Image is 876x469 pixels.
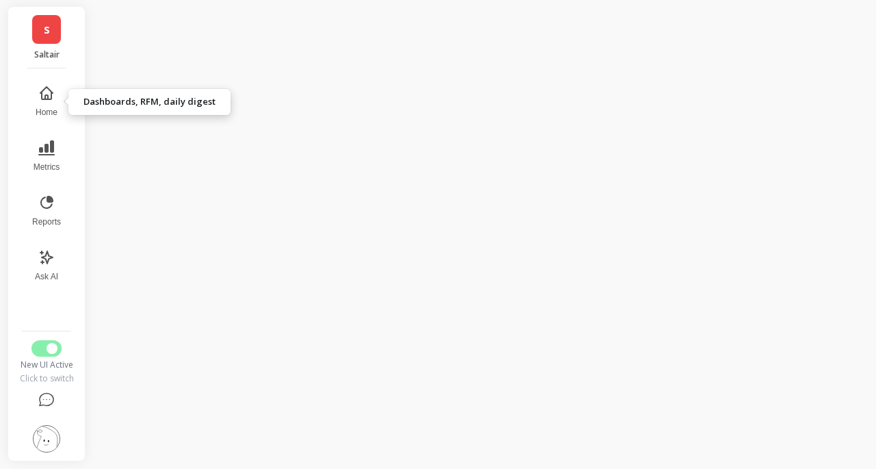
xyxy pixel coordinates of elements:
[35,271,58,282] span: Ask AI
[44,22,50,38] span: S
[31,340,62,357] button: Switch to Legacy UI
[18,384,75,417] button: Help
[18,359,75,370] div: New UI Active
[34,162,60,173] span: Metrics
[32,216,61,227] span: Reports
[18,417,75,461] button: Settings
[18,373,75,384] div: Click to switch
[36,107,57,118] span: Home
[24,77,69,126] button: Home
[33,425,60,453] img: profile picture
[24,186,69,236] button: Reports
[24,241,69,290] button: Ask AI
[24,131,69,181] button: Metrics
[22,49,72,60] p: Saltair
